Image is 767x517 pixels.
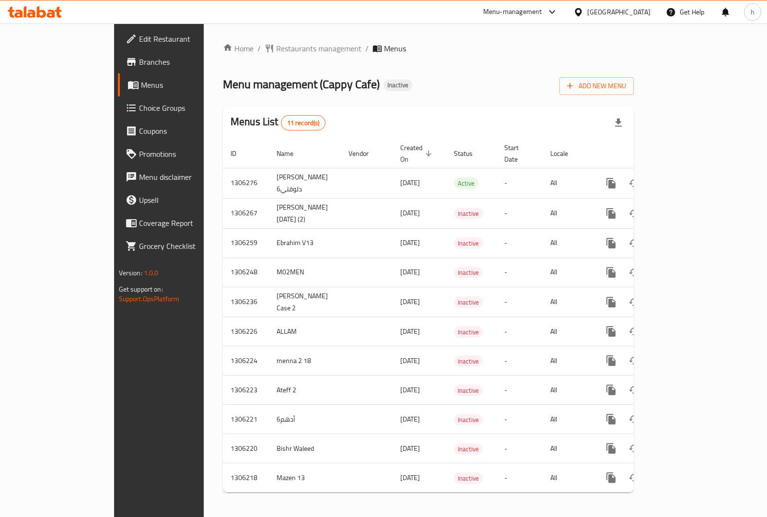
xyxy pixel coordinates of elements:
[751,7,755,17] span: h
[623,349,646,372] button: Change Status
[543,168,592,198] td: All
[223,168,269,198] td: 1306276
[384,43,406,54] span: Menus
[281,115,326,130] div: Total records count
[483,6,542,18] div: Menu-management
[118,188,242,211] a: Upsell
[223,73,380,95] span: Menu management ( Cappy Cafe )
[223,434,269,463] td: 1306220
[592,139,699,168] th: Actions
[400,207,420,219] span: [DATE]
[543,376,592,405] td: All
[454,327,483,338] span: Inactive
[454,473,483,484] span: Inactive
[223,228,269,258] td: 1306259
[543,434,592,463] td: All
[141,79,234,91] span: Menus
[118,211,242,235] a: Coverage Report
[454,355,483,367] div: Inactive
[119,293,180,305] a: Support.OpsPlatform
[383,80,412,91] div: Inactive
[600,202,623,225] button: more
[623,232,646,255] button: Change Status
[559,77,634,95] button: Add New Menu
[269,198,341,228] td: [PERSON_NAME] [DATE] (2)
[497,346,543,376] td: -
[269,287,341,317] td: [PERSON_NAME] Case 2
[623,378,646,401] button: Change Status
[497,168,543,198] td: -
[454,444,483,455] span: Inactive
[543,228,592,258] td: All
[400,442,420,455] span: [DATE]
[497,198,543,228] td: -
[600,349,623,372] button: more
[265,43,361,54] a: Restaurants management
[454,237,483,249] div: Inactive
[600,320,623,343] button: more
[400,142,435,165] span: Created On
[269,228,341,258] td: Ebrahim V13
[497,258,543,287] td: -
[543,346,592,376] td: All
[139,240,234,252] span: Grocery Checklist
[454,238,483,249] span: Inactive
[497,463,543,493] td: -
[600,466,623,489] button: more
[383,81,412,89] span: Inactive
[454,267,483,278] div: Inactive
[600,437,623,460] button: more
[600,172,623,195] button: more
[623,466,646,489] button: Change Status
[454,472,483,484] div: Inactive
[365,43,369,54] li: /
[543,463,592,493] td: All
[223,405,269,434] td: 1306221
[400,266,420,278] span: [DATE]
[118,73,242,96] a: Menus
[139,102,234,114] span: Choice Groups
[139,56,234,68] span: Branches
[269,317,341,346] td: ALLAM
[497,434,543,463] td: -
[504,142,531,165] span: Start Date
[118,50,242,73] a: Branches
[607,111,630,134] div: Export file
[497,376,543,405] td: -
[400,384,420,396] span: [DATE]
[600,378,623,401] button: more
[139,217,234,229] span: Coverage Report
[454,385,483,396] span: Inactive
[623,202,646,225] button: Change Status
[454,414,483,425] span: Inactive
[567,80,626,92] span: Add New Menu
[454,148,485,159] span: Status
[400,354,420,367] span: [DATE]
[118,142,242,165] a: Promotions
[139,194,234,206] span: Upsell
[269,376,341,405] td: Ateff 2
[223,287,269,317] td: 1306236
[223,317,269,346] td: 1306226
[269,258,341,287] td: M02MEN
[257,43,261,54] li: /
[454,296,483,308] div: Inactive
[454,443,483,455] div: Inactive
[119,267,142,279] span: Version:
[454,177,478,189] div: Active
[118,165,242,188] a: Menu disclaimer
[497,228,543,258] td: -
[543,258,592,287] td: All
[118,27,242,50] a: Edit Restaurant
[269,463,341,493] td: Mazen 13
[231,148,249,159] span: ID
[454,326,483,338] div: Inactive
[543,198,592,228] td: All
[231,115,325,130] h2: Menus List
[223,139,699,493] table: enhanced table
[623,408,646,431] button: Change Status
[349,148,381,159] span: Vendor
[139,125,234,137] span: Coupons
[223,346,269,376] td: 1306224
